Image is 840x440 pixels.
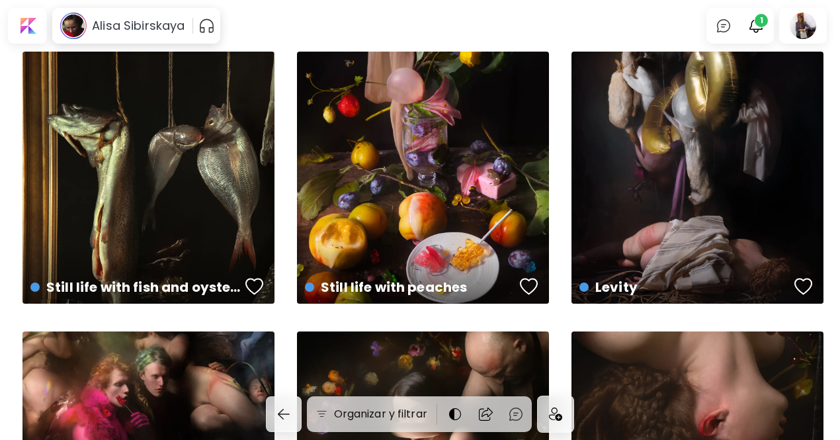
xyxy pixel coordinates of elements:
button: favorites [517,273,542,300]
a: Still life with peachesfavoriteshttps://cdn.kaleido.art/CDN/Artwork/148186/Primary/medium.webp?up... [297,52,549,304]
h6: Organizar y filtrar [334,406,427,422]
button: back [266,396,302,432]
img: chatIcon [508,406,524,422]
img: chatIcon [716,18,732,34]
button: favorites [791,273,816,300]
img: bellIcon [748,18,764,34]
h4: Levity [579,277,790,297]
span: 1 [755,14,768,27]
img: icon [549,408,562,421]
img: back [276,406,292,422]
h4: Still life with peaches [305,277,515,297]
button: bellIcon1 [745,15,767,37]
a: back [266,396,307,432]
h4: Still life with fish and oysters [30,277,241,297]
h6: Alisa Sibirskaya [92,18,185,34]
button: favorites [242,273,267,300]
a: Still life with fish and oystersfavoriteshttps://cdn.kaleido.art/CDN/Artwork/148190/Primary/mediu... [22,52,274,304]
button: pauseOutline IconGradient Icon [198,15,215,36]
a: Levityfavoriteshttps://cdn.kaleido.art/CDN/Artwork/148184/Primary/medium.webp?updated=658889 [571,52,823,304]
